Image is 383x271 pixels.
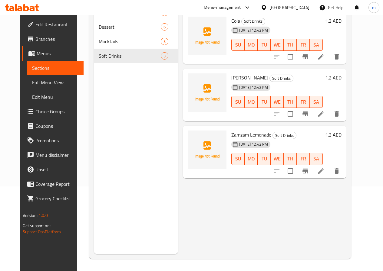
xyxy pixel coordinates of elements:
img: Zamzam Lemonade [188,131,226,169]
span: FR [299,40,307,49]
span: [PERSON_NAME] [231,73,268,82]
span: TH [286,154,294,163]
button: TH [284,153,297,165]
button: SU [231,96,245,108]
span: SA [312,98,320,106]
a: Coverage Report [22,177,84,191]
button: FR [297,153,310,165]
nav: Menu sections [94,3,178,66]
button: SA [310,39,323,51]
span: SU [234,154,242,163]
span: FR [299,154,307,163]
button: Branch-specific-item [298,107,312,121]
span: Soft Drinks [99,52,161,60]
button: WE [271,96,284,108]
span: Soft Drinks [273,132,296,139]
span: m [372,4,376,11]
span: Version: [23,211,38,219]
button: TU [258,153,271,165]
a: Menu disclaimer [22,148,84,162]
div: Mocktails3 [94,34,178,49]
span: [DATE] 12:42 PM [237,27,270,33]
span: Dessert [99,23,161,31]
button: FR [297,39,310,51]
button: SA [310,153,323,165]
span: Grocery Checklist [35,195,79,202]
img: Mirinda [188,73,226,112]
span: Mocktails [99,38,161,45]
span: Upsell [35,166,79,173]
a: Edit menu item [317,110,325,118]
span: Branches [35,35,79,43]
span: TU [260,154,268,163]
a: Grocery Checklist [22,191,84,206]
button: delete [329,164,344,178]
span: 3 [161,53,168,59]
span: Soft Drinks [242,18,265,25]
button: FR [297,96,310,108]
div: items [161,38,168,45]
span: [DATE] 12:42 PM [237,85,270,90]
button: MO [245,96,258,108]
div: Soft Drinks [272,132,296,139]
span: Select to update [284,108,297,120]
button: delete [329,107,344,121]
span: Promotions [35,137,79,144]
span: WE [273,98,281,106]
button: MO [245,153,258,165]
span: SU [234,40,242,49]
button: MO [245,39,258,51]
span: Select to update [284,50,297,63]
span: TH [286,40,294,49]
span: Coverage Report [35,180,79,188]
span: TU [260,40,268,49]
span: MO [247,40,255,49]
a: Full Menu View [27,75,84,90]
button: TU [258,39,271,51]
button: WE [271,39,284,51]
span: Coupons [35,122,79,130]
span: Get support on: [23,222,51,230]
a: Branches [22,32,84,46]
div: items [161,52,168,60]
span: 3 [161,39,168,44]
span: Cola [231,16,240,25]
button: Branch-specific-item [298,164,312,178]
span: TH [286,98,294,106]
button: TH [284,39,297,51]
span: WE [273,40,281,49]
span: TU [260,98,268,106]
div: Soft Drinks [269,75,293,82]
span: Edit Menu [32,93,79,101]
a: Sections [27,61,84,75]
div: items [161,23,168,31]
div: Soft Drinks3 [94,49,178,63]
a: Support.OpsPlatform [23,228,61,236]
button: WE [271,153,284,165]
h6: 1.2 AED [325,131,342,139]
span: 6 [161,24,168,30]
h6: 1.2 AED [325,17,342,25]
span: FR [299,98,307,106]
span: MO [247,98,255,106]
h6: 1.2 AED [325,73,342,82]
span: Choice Groups [35,108,79,115]
a: Upsell [22,162,84,177]
span: SA [312,40,320,49]
span: Full Menu View [32,79,79,86]
button: SA [310,96,323,108]
a: Promotions [22,133,84,148]
button: TH [284,96,297,108]
a: Edit Restaurant [22,17,84,32]
span: WE [273,154,281,163]
a: Menus [22,46,84,61]
img: Cola [188,17,226,55]
button: Branch-specific-item [298,50,312,64]
button: SU [231,153,245,165]
span: MO [247,154,255,163]
span: Edit Restaurant [35,21,79,28]
a: Coupons [22,119,84,133]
